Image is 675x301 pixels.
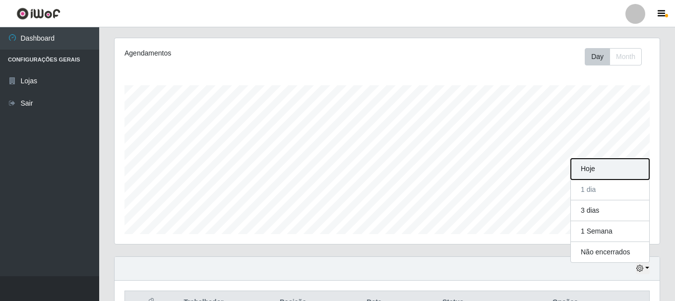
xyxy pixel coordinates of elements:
[585,48,610,65] button: Day
[585,48,650,65] div: Toolbar with button groups
[571,180,649,200] button: 1 dia
[571,200,649,221] button: 3 dias
[124,48,335,59] div: Agendamentos
[571,221,649,242] button: 1 Semana
[610,48,642,65] button: Month
[16,7,61,20] img: CoreUI Logo
[571,242,649,262] button: Não encerrados
[585,48,642,65] div: First group
[571,159,649,180] button: Hoje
